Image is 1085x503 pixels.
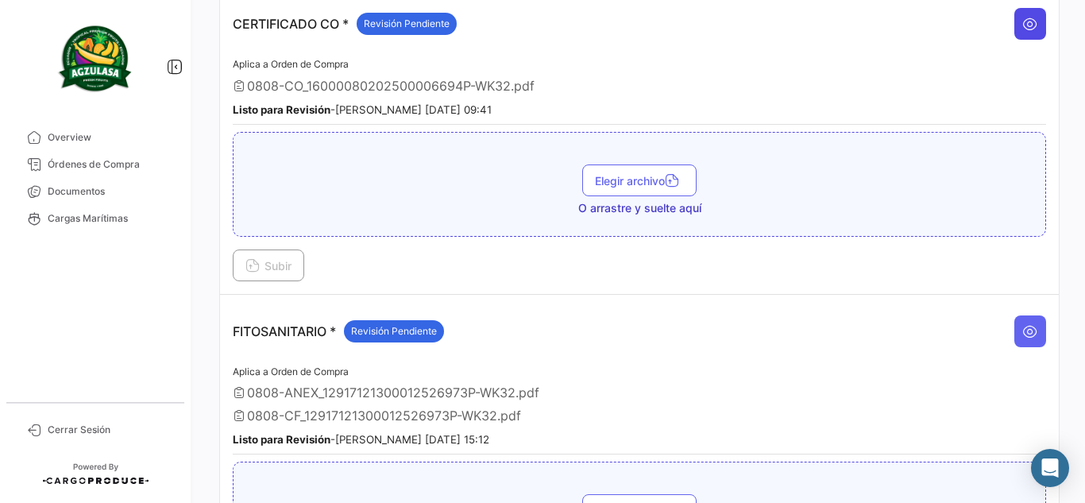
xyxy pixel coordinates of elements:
span: Órdenes de Compra [48,157,172,172]
a: Documentos [13,178,178,205]
span: Aplica a Orden de Compra [233,366,349,377]
p: CERTIFICADO CO * [233,13,457,35]
span: 0808-CF_12917121300012526973P-WK32.pdf [247,408,521,424]
span: 0808-ANEX_12917121300012526973P-WK32.pdf [247,385,539,400]
b: Listo para Revisión [233,103,330,116]
span: Elegir archivo [595,174,684,188]
img: agzulasa-logo.png [56,19,135,99]
span: Revisión Pendiente [351,324,437,339]
span: 0808-CO_16000080202500006694P-WK32.pdf [247,78,535,94]
p: FITOSANITARIO * [233,320,444,342]
small: - [PERSON_NAME] [DATE] 09:41 [233,103,492,116]
span: Documentos [48,184,172,199]
a: Overview [13,124,178,151]
a: Órdenes de Compra [13,151,178,178]
button: Subir [233,250,304,281]
button: Elegir archivo [582,164,697,196]
span: O arrastre y suelte aquí [578,200,701,216]
b: Listo para Revisión [233,433,330,446]
span: Overview [48,130,172,145]
span: Revisión Pendiente [364,17,450,31]
span: Subir [245,259,292,273]
span: Cargas Marítimas [48,211,172,226]
span: Cerrar Sesión [48,423,172,437]
span: Aplica a Orden de Compra [233,58,349,70]
div: Abrir Intercom Messenger [1031,449,1069,487]
small: - [PERSON_NAME] [DATE] 15:12 [233,433,489,446]
a: Cargas Marítimas [13,205,178,232]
